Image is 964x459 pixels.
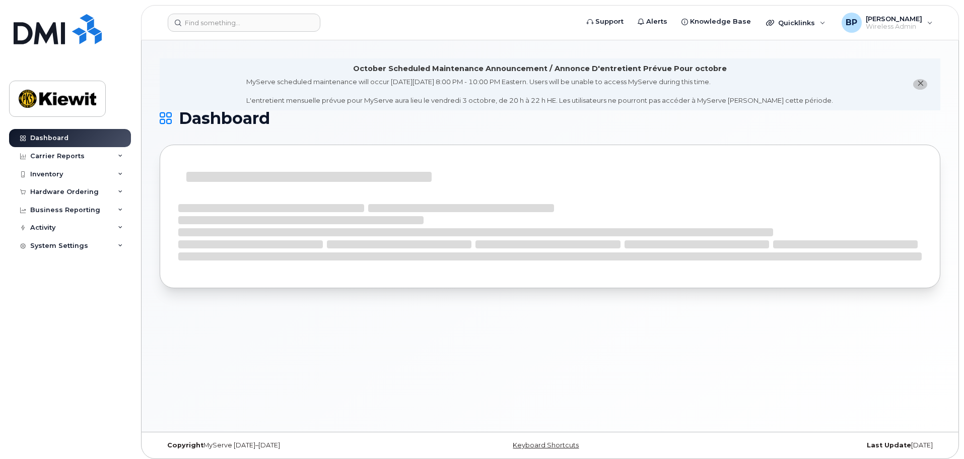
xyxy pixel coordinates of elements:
strong: Copyright [167,441,203,449]
div: MyServe scheduled maintenance will occur [DATE][DATE] 8:00 PM - 10:00 PM Eastern. Users will be u... [246,77,833,105]
span: Dashboard [179,111,270,126]
div: October Scheduled Maintenance Announcement / Annonce D'entretient Prévue Pour octobre [353,63,727,74]
div: MyServe [DATE]–[DATE] [160,441,420,449]
strong: Last Update [867,441,911,449]
div: [DATE] [680,441,940,449]
button: close notification [913,79,927,90]
a: Keyboard Shortcuts [513,441,579,449]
